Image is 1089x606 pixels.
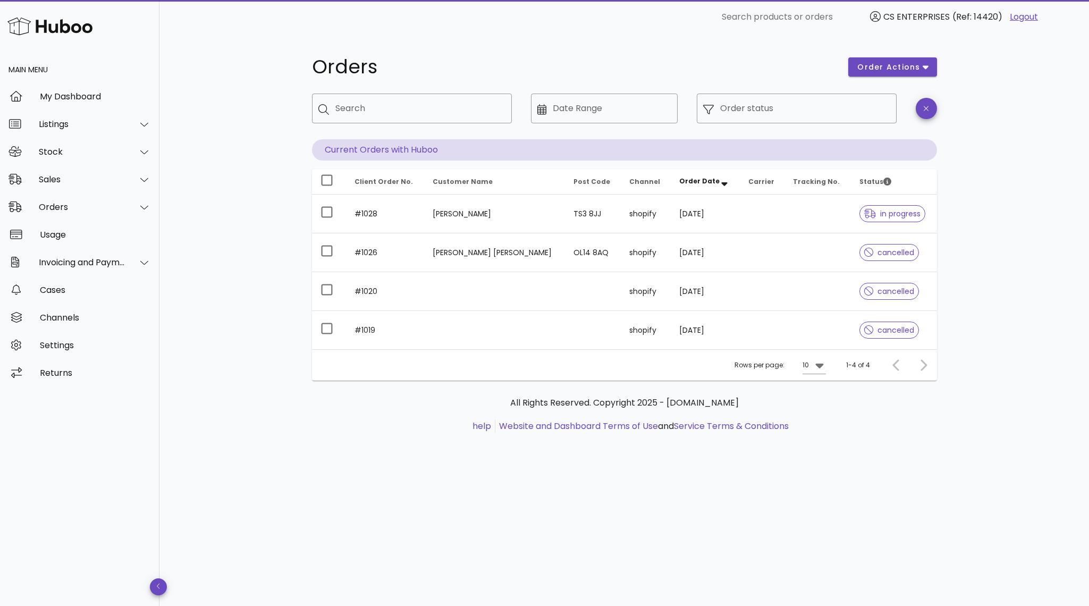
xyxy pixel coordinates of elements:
[864,326,915,334] span: cancelled
[857,62,921,73] span: order actions
[7,15,92,38] img: Huboo Logo
[499,420,658,432] a: Website and Dashboard Terms of Use
[573,177,610,186] span: Post Code
[312,57,836,77] h1: Orders
[671,272,740,311] td: [DATE]
[39,147,125,157] div: Stock
[320,397,928,409] p: All Rights Reserved. Copyright 2025 - [DOMAIN_NAME]
[621,233,670,272] td: shopify
[848,57,936,77] button: order actions
[674,420,789,432] a: Service Terms & Conditions
[859,177,891,186] span: Status
[472,420,491,432] a: help
[748,177,774,186] span: Carrier
[40,368,151,378] div: Returns
[346,233,424,272] td: #1026
[40,313,151,323] div: Channels
[39,257,125,267] div: Invoicing and Payments
[735,350,826,381] div: Rows per page:
[39,202,125,212] div: Orders
[864,210,921,217] span: in progress
[671,169,740,195] th: Order Date: Sorted descending. Activate to remove sorting.
[846,360,870,370] div: 1-4 of 4
[346,311,424,349] td: #1019
[621,311,670,349] td: shopify
[793,177,840,186] span: Tracking No.
[565,195,621,233] td: TS3 8JJ
[433,177,493,186] span: Customer Name
[864,288,915,295] span: cancelled
[40,91,151,102] div: My Dashboard
[784,169,850,195] th: Tracking No.
[565,233,621,272] td: OL14 8AQ
[495,420,789,433] li: and
[671,233,740,272] td: [DATE]
[346,195,424,233] td: #1028
[565,169,621,195] th: Post Code
[424,233,565,272] td: [PERSON_NAME] [PERSON_NAME]
[952,11,1002,23] span: (Ref: 14420)
[864,249,915,256] span: cancelled
[621,272,670,311] td: shopify
[346,272,424,311] td: #1020
[671,311,740,349] td: [DATE]
[346,169,424,195] th: Client Order No.
[39,119,125,129] div: Listings
[424,169,565,195] th: Customer Name
[40,230,151,240] div: Usage
[1010,11,1038,23] a: Logout
[851,169,937,195] th: Status
[803,357,826,374] div: 10Rows per page:
[671,195,740,233] td: [DATE]
[39,174,125,184] div: Sales
[679,176,720,186] span: Order Date
[621,169,670,195] th: Channel
[424,195,565,233] td: [PERSON_NAME]
[40,340,151,350] div: Settings
[40,285,151,295] div: Cases
[312,139,937,161] p: Current Orders with Huboo
[803,360,809,370] div: 10
[740,169,784,195] th: Carrier
[629,177,660,186] span: Channel
[621,195,670,233] td: shopify
[354,177,413,186] span: Client Order No.
[883,11,950,23] span: CS ENTERPRISES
